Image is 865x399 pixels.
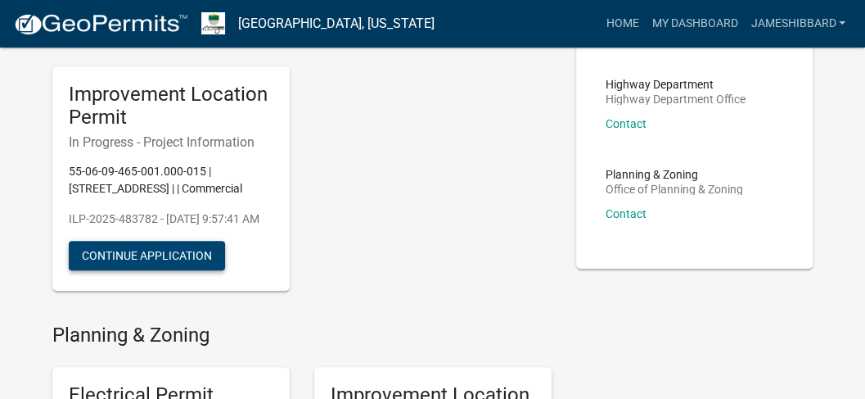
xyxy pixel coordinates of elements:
a: [GEOGRAPHIC_DATA], [US_STATE] [238,10,435,38]
p: ILP-2025-483782 - [DATE] 9:57:41 AM [69,211,273,228]
h4: Planning & Zoning [52,324,552,347]
p: Highway Department Office [606,93,746,105]
a: Contact [606,117,646,130]
p: Highway Department [606,79,746,90]
a: jameshibbard [744,8,852,39]
a: Home [599,8,645,39]
a: My Dashboard [645,8,744,39]
h6: In Progress - Project Information [69,134,273,150]
a: Contact [606,207,646,220]
img: Morgan County, Indiana [201,12,225,34]
p: Office of Planning & Zoning [606,184,743,195]
p: Planning & Zoning [606,169,743,180]
button: Continue Application [69,241,225,270]
h5: Improvement Location Permit [69,83,273,130]
p: 55-06-09-465-001.000-015 | [STREET_ADDRESS] | | Commercial [69,163,273,197]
